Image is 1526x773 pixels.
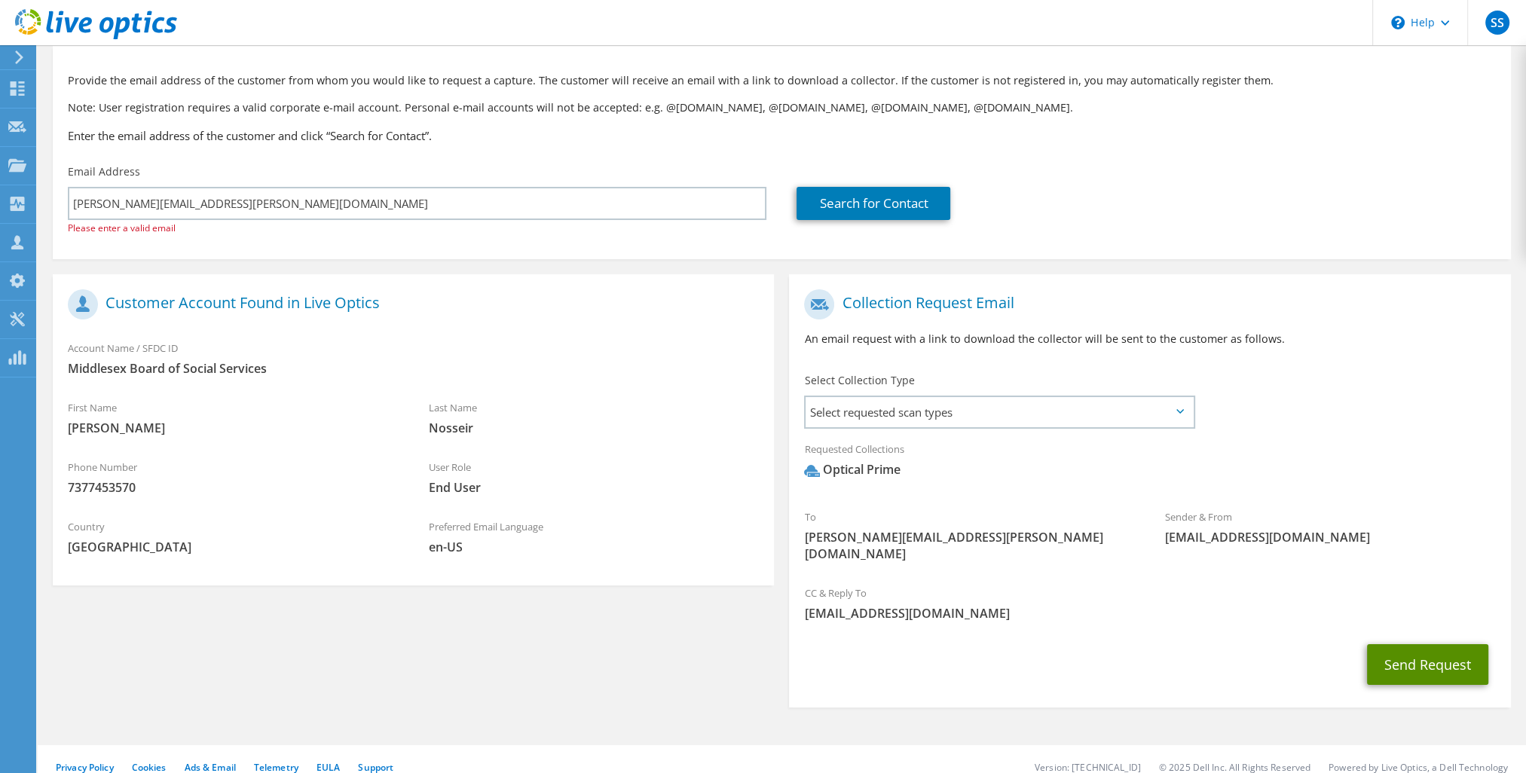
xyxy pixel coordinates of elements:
[1485,11,1509,35] span: SS
[53,392,414,444] div: First Name
[414,392,775,444] div: Last Name
[1165,529,1496,545] span: [EMAIL_ADDRESS][DOMAIN_NAME]
[429,420,760,436] span: Nosseir
[1150,501,1511,553] div: Sender & From
[68,420,399,436] span: [PERSON_NAME]
[1367,644,1488,685] button: Send Request
[68,164,140,179] label: Email Address
[68,289,751,319] h1: Customer Account Found in Live Optics
[789,433,1510,493] div: Requested Collections
[804,461,900,478] div: Optical Prime
[68,99,1496,116] p: Note: User registration requires a valid corporate e-mail account. Personal e-mail accounts will ...
[804,529,1135,562] span: [PERSON_NAME][EMAIL_ADDRESS][PERSON_NAME][DOMAIN_NAME]
[806,397,1192,427] span: Select requested scan types
[414,451,775,503] div: User Role
[68,222,176,234] span: Please enter a valid email
[789,501,1150,570] div: To
[804,605,1495,622] span: [EMAIL_ADDRESS][DOMAIN_NAME]
[804,289,1488,319] h1: Collection Request Email
[429,539,760,555] span: en-US
[68,539,399,555] span: [GEOGRAPHIC_DATA]
[68,127,1496,144] h3: Enter the email address of the customer and click “Search for Contact”.
[429,479,760,496] span: End User
[1391,16,1405,29] svg: \n
[53,332,774,384] div: Account Name / SFDC ID
[414,511,775,563] div: Preferred Email Language
[68,360,759,377] span: Middlesex Board of Social Services
[68,479,399,496] span: 7377453570
[789,577,1510,629] div: CC & Reply To
[797,187,950,220] a: Search for Contact
[53,511,414,563] div: Country
[68,72,1496,89] p: Provide the email address of the customer from whom you would like to request a capture. The cust...
[804,331,1495,347] p: An email request with a link to download the collector will be sent to the customer as follows.
[53,451,414,503] div: Phone Number
[804,373,914,388] label: Select Collection Type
